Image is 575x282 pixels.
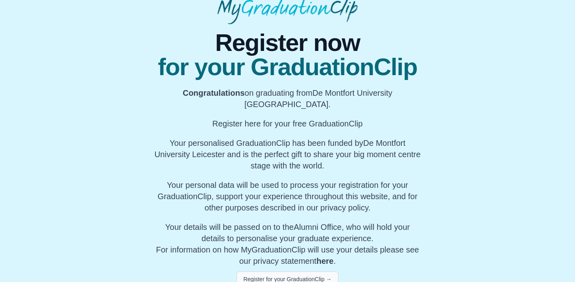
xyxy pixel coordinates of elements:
span: Alumni Office [294,223,342,231]
span: Register now [153,31,422,55]
p: Register here for your free GraduationClip [153,118,422,129]
a: here [317,257,334,265]
p: on graduating from De Montfort University [GEOGRAPHIC_DATA]. [153,87,422,110]
span: for your GraduationClip [153,55,422,79]
span: For information on how MyGraduationClip will use your details please see our privacy statement . [156,223,419,265]
p: Your personal data will be used to process your registration for your GraduationClip, support you... [153,179,422,213]
span: Your details will be passed on to the , who will hold your details to personalise your graduate e... [165,223,410,243]
b: Congratulations [183,88,244,97]
p: Your personalised GraduationClip has been funded by De Montfort University Leicester and is the p... [153,137,422,171]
